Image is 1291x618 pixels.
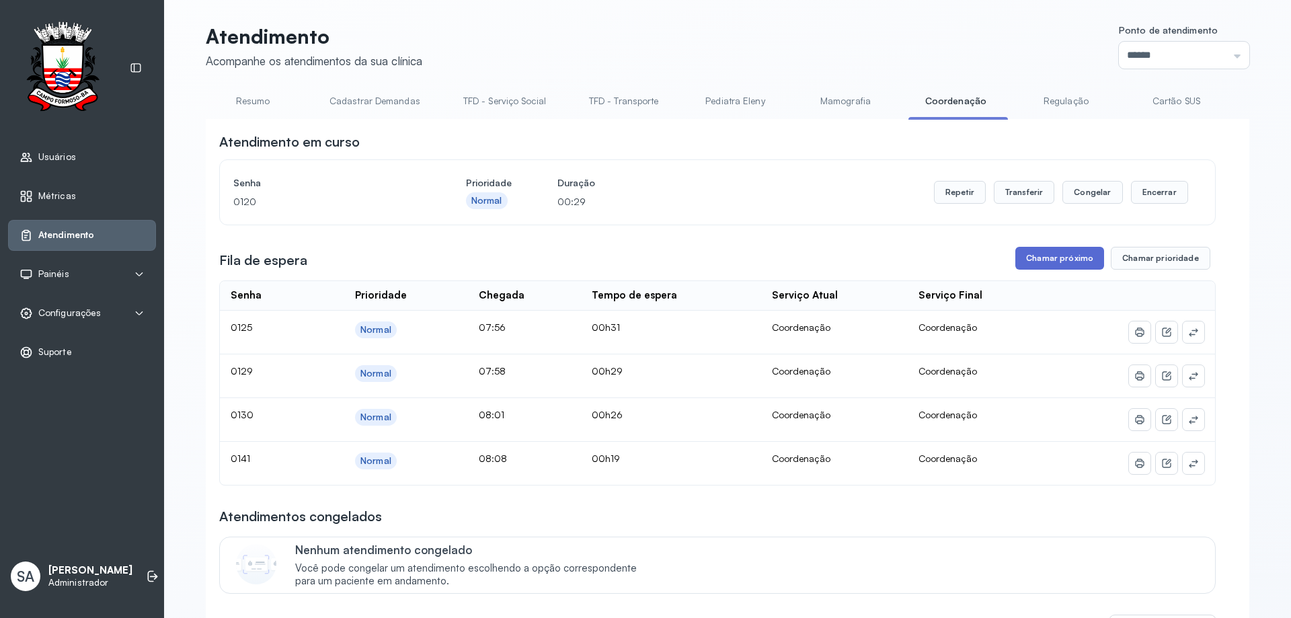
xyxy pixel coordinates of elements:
[233,173,420,192] h4: Senha
[772,453,898,465] div: Coordenação
[38,268,69,280] span: Painéis
[772,365,898,377] div: Coordenação
[236,544,276,584] img: Imagem de CalloutCard
[231,453,250,464] span: 0141
[918,289,982,302] div: Serviço Final
[1129,90,1223,112] a: Cartão SUS
[1131,181,1188,204] button: Encerrar
[1111,247,1210,270] button: Chamar prioridade
[231,409,253,420] span: 0130
[479,409,504,420] span: 08:01
[479,453,507,464] span: 08:08
[772,409,898,421] div: Coordenação
[592,365,623,377] span: 00h29
[38,346,72,358] span: Suporte
[38,229,94,241] span: Atendimento
[360,324,391,336] div: Normal
[994,181,1055,204] button: Transferir
[316,90,434,112] a: Cadastrar Demandas
[38,307,101,319] span: Configurações
[688,90,782,112] a: Pediatra Eleny
[592,409,623,420] span: 00h26
[1062,181,1122,204] button: Congelar
[295,543,651,557] p: Nenhum atendimento congelado
[918,453,977,464] span: Coordenação
[206,54,422,68] div: Acompanhe os atendimentos da sua clínica
[206,24,422,48] p: Atendimento
[1019,90,1113,112] a: Regulação
[360,368,391,379] div: Normal
[1015,247,1104,270] button: Chamar próximo
[479,289,524,302] div: Chegada
[592,321,620,333] span: 00h31
[557,173,595,192] h4: Duração
[360,412,391,423] div: Normal
[466,173,512,192] h4: Prioridade
[48,564,132,577] p: [PERSON_NAME]
[918,321,977,333] span: Coordenação
[471,195,502,206] div: Normal
[219,132,360,151] h3: Atendimento em curso
[19,190,145,203] a: Métricas
[206,90,300,112] a: Resumo
[772,289,838,302] div: Serviço Atual
[38,151,76,163] span: Usuários
[450,90,559,112] a: TFD - Serviço Social
[908,90,1003,112] a: Coordenação
[219,507,382,526] h3: Atendimentos congelados
[48,577,132,588] p: Administrador
[772,321,898,334] div: Coordenação
[592,453,620,464] span: 00h19
[14,22,111,115] img: Logotipo do estabelecimento
[918,365,977,377] span: Coordenação
[557,192,595,211] p: 00:29
[231,321,252,333] span: 0125
[479,365,506,377] span: 07:58
[1119,24,1218,36] span: Ponto de atendimento
[934,181,986,204] button: Repetir
[355,289,407,302] div: Prioridade
[19,151,145,164] a: Usuários
[38,190,76,202] span: Métricas
[360,455,391,467] div: Normal
[798,90,892,112] a: Mamografia
[219,251,307,270] h3: Fila de espera
[231,365,253,377] span: 0129
[479,321,506,333] span: 07:56
[19,229,145,242] a: Atendimento
[576,90,672,112] a: TFD - Transporte
[233,192,420,211] p: 0120
[231,289,262,302] div: Senha
[592,289,677,302] div: Tempo de espera
[295,562,651,588] span: Você pode congelar um atendimento escolhendo a opção correspondente para um paciente em andamento.
[918,409,977,420] span: Coordenação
